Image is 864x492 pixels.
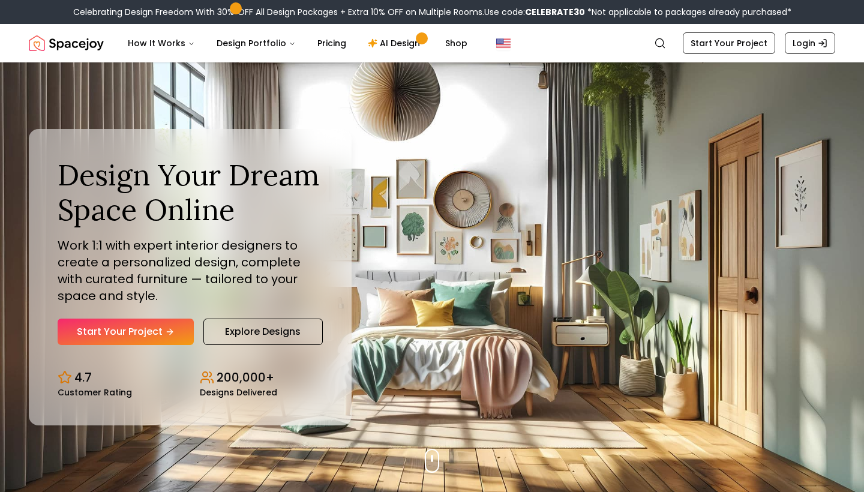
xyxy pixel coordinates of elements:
[436,31,477,55] a: Shop
[58,158,323,227] h1: Design Your Dream Space Online
[683,32,775,54] a: Start Your Project
[29,24,835,62] nav: Global
[496,36,511,50] img: United States
[58,319,194,345] a: Start Your Project
[118,31,477,55] nav: Main
[29,31,104,55] a: Spacejoy
[525,6,585,18] b: CELEBRATE30
[585,6,791,18] span: *Not applicable to packages already purchased*
[58,359,323,397] div: Design stats
[58,237,323,304] p: Work 1:1 with expert interior designers to create a personalized design, complete with curated fu...
[358,31,433,55] a: AI Design
[203,319,323,345] a: Explore Designs
[58,388,132,397] small: Customer Rating
[73,6,791,18] div: Celebrating Design Freedom With 30% OFF All Design Packages + Extra 10% OFF on Multiple Rooms.
[118,31,205,55] button: How It Works
[308,31,356,55] a: Pricing
[200,388,277,397] small: Designs Delivered
[785,32,835,54] a: Login
[484,6,585,18] span: Use code:
[207,31,305,55] button: Design Portfolio
[74,369,92,386] p: 4.7
[29,31,104,55] img: Spacejoy Logo
[217,369,274,386] p: 200,000+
